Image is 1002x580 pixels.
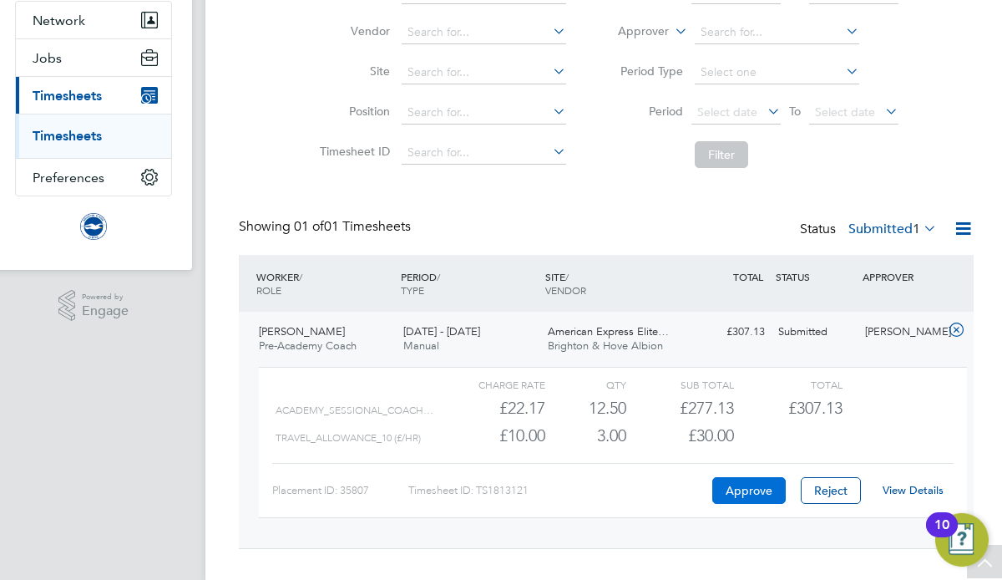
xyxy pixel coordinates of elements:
[733,270,763,283] span: TOTAL
[82,290,129,304] span: Powered by
[294,218,324,235] span: 01 of
[772,262,858,292] div: STATUS
[545,374,626,394] div: QTY
[608,64,683,79] label: Period Type
[58,290,129,322] a: Powered byEngage
[402,61,566,84] input: Search for...
[934,525,949,547] div: 10
[548,324,669,338] span: American Express Elite…
[272,477,408,504] div: Placement ID: 35807
[276,404,433,416] span: ACADEMY_SESSIONAL_COACH…
[256,283,281,297] span: ROLE
[401,283,424,297] span: TYPE
[815,104,875,120] span: Select date
[252,262,397,305] div: WORKER
[33,128,102,144] a: Timesheets
[15,213,172,240] a: Go to home page
[784,100,806,122] span: To
[848,221,937,237] label: Submitted
[16,2,171,38] button: Network
[695,61,859,84] input: Select one
[239,218,414,236] div: Showing
[858,262,945,292] div: APPROVER
[858,318,945,346] div: [PERSON_NAME]
[16,159,171,196] button: Preferences
[626,422,734,450] div: £30.00
[294,218,411,235] span: 01 Timesheets
[276,432,421,444] span: TRAVEL_ALLOWANCE_10 (£/HR)
[402,141,566,165] input: Search for...
[697,104,757,120] span: Select date
[16,39,171,76] button: Jobs
[80,213,107,240] img: brightonandhovealbion-logo-retina.png
[33,13,85,28] span: Network
[16,77,171,114] button: Timesheets
[565,270,569,283] span: /
[437,270,440,283] span: /
[772,318,858,346] div: Submitted
[299,270,302,283] span: /
[626,374,734,394] div: Sub Total
[397,262,541,305] div: PERIOD
[315,23,390,38] label: Vendor
[548,338,663,353] span: Brighton & Hove Albion
[801,477,861,504] button: Reject
[800,218,940,242] div: Status
[438,374,545,394] div: Charge rate
[788,398,843,418] span: £307.13
[403,324,480,338] span: [DATE] - [DATE]
[626,394,734,422] div: £277.13
[594,23,669,40] label: Approver
[402,101,566,125] input: Search for...
[408,477,708,504] div: Timesheet ID: TS1813121
[82,304,129,318] span: Engage
[545,422,626,450] div: 3.00
[315,64,390,79] label: Site
[438,394,545,422] div: £22.17
[695,141,748,168] button: Filter
[259,324,345,338] span: [PERSON_NAME]
[695,21,859,44] input: Search for...
[33,50,62,66] span: Jobs
[883,483,944,497] a: View Details
[545,283,586,297] span: VENDOR
[935,513,989,567] button: Open Resource Center, 10 new notifications
[33,88,102,104] span: Timesheets
[545,394,626,422] div: 12.50
[541,262,686,305] div: SITE
[315,104,390,119] label: Position
[608,104,683,119] label: Period
[33,170,104,186] span: Preferences
[403,338,439,353] span: Manual
[913,221,920,237] span: 1
[16,114,171,158] div: Timesheets
[685,318,772,346] div: £307.13
[438,422,545,450] div: £10.00
[259,338,357,353] span: Pre-Academy Coach
[315,144,390,159] label: Timesheet ID
[712,477,786,504] button: Approve
[734,374,842,394] div: Total
[402,21,566,44] input: Search for...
